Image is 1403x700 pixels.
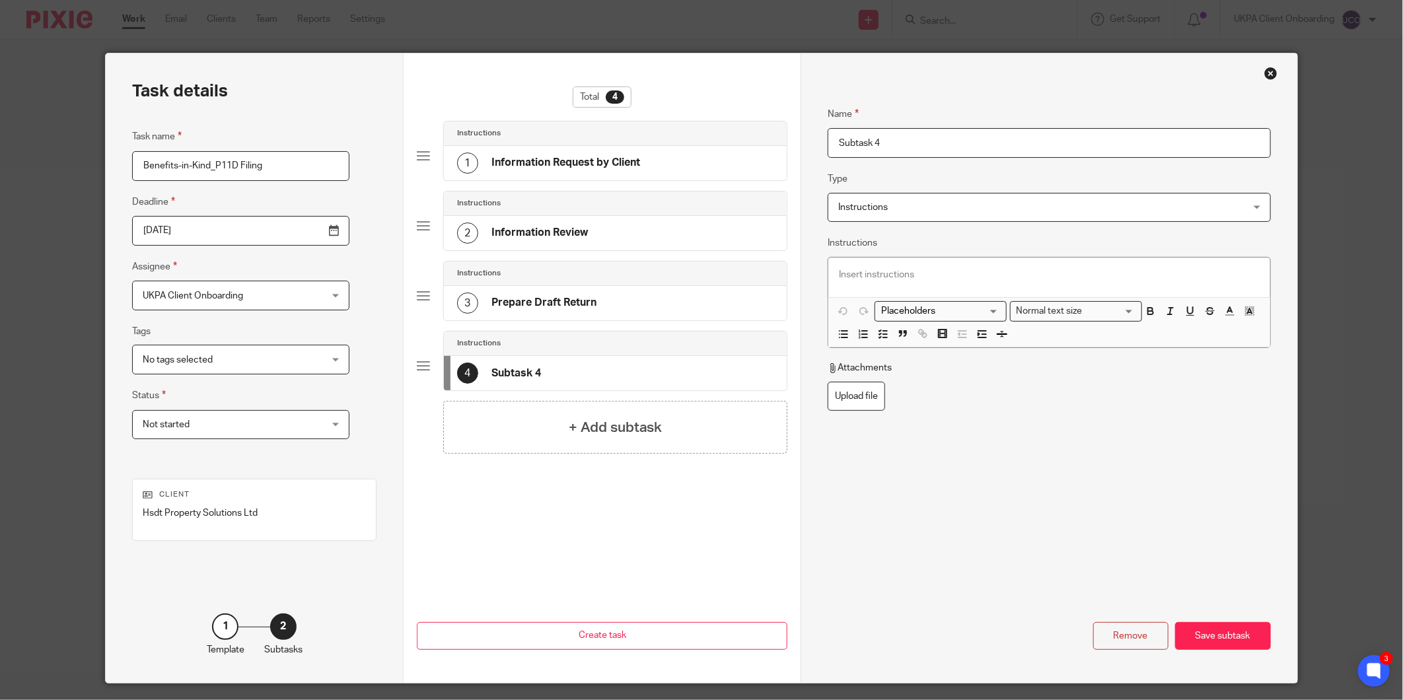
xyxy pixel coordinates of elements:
span: Not started [143,420,190,429]
label: Name [828,106,859,122]
div: Save subtask [1175,622,1271,650]
label: Deadline [132,194,175,209]
div: 4 [606,90,624,104]
div: Placeholders [875,301,1007,322]
p: Attachments [828,361,892,374]
div: Close this dialog window [1264,67,1277,80]
div: Search for option [875,301,1007,322]
p: Subtasks [264,643,303,656]
div: Total [573,87,631,108]
div: Text styles [1010,301,1142,322]
input: Search for option [877,304,999,318]
h4: Prepare Draft Return [491,296,596,310]
input: Task name [132,151,349,181]
span: Instructions [838,203,888,212]
div: Search for option [1010,301,1142,322]
div: 3 [1380,652,1393,665]
h4: Instructions [457,268,501,279]
h4: Instructions [457,198,501,209]
h2: Task details [132,80,228,102]
div: 2 [457,223,478,244]
div: 3 [457,293,478,314]
input: Pick a date [132,216,349,246]
label: Instructions [828,236,877,250]
div: 1 [212,613,238,640]
label: Type [828,172,847,186]
div: 1 [457,153,478,174]
h4: + Add subtask [569,417,663,438]
label: Status [132,388,166,403]
h4: Information Review [491,226,588,240]
p: Hsdt Property Solutions Ltd [143,507,366,520]
h4: Subtask 4 [491,367,541,380]
p: Client [143,489,366,500]
h4: Information Request by Client [491,156,640,170]
label: Tags [132,325,151,338]
span: UKPA Client Onboarding [143,291,243,300]
h4: Instructions [457,338,501,349]
span: No tags selected [143,355,213,365]
label: Upload file [828,382,885,411]
button: Create task [417,622,787,650]
div: 2 [270,613,297,640]
label: Assignee [132,259,177,274]
div: 4 [457,363,478,384]
span: Normal text size [1013,304,1085,318]
label: Task name [132,129,182,144]
div: Remove [1093,622,1169,650]
input: Search for option [1087,304,1134,318]
p: Template [207,643,244,656]
h4: Instructions [457,128,501,139]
